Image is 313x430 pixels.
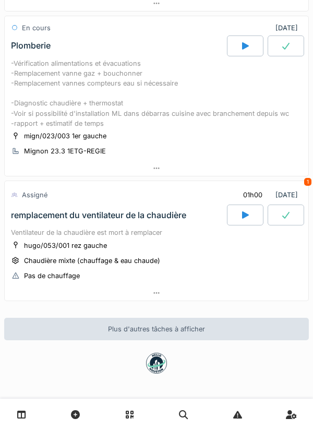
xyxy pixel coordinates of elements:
[24,146,106,156] div: Mignon 23.3 1ETG-REGIE
[24,241,107,250] div: hugo/053/001 rez gauche
[24,131,106,141] div: mign/023/003 1er gauche
[11,228,302,237] div: Ventilateur de la chaudière est mort à remplacer
[11,58,302,128] div: -Vérification alimentations et évacuations -Remplacement vanne gaz + bouchonner -Remplacement van...
[22,23,51,33] div: En cours
[275,23,302,33] div: [DATE]
[243,190,262,200] div: 01h00
[11,41,51,51] div: Plomberie
[234,185,302,205] div: [DATE]
[24,271,80,281] div: Pas de chauffage
[11,210,186,220] div: remplacement du ventilateur de la chaudière
[22,190,47,200] div: Assigné
[146,353,167,374] img: badge-BVDL4wpA.svg
[4,318,309,340] div: Plus d'autres tâches à afficher
[24,256,160,266] div: Chaudière mixte (chauffage & eau chaude)
[304,178,311,186] div: 1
